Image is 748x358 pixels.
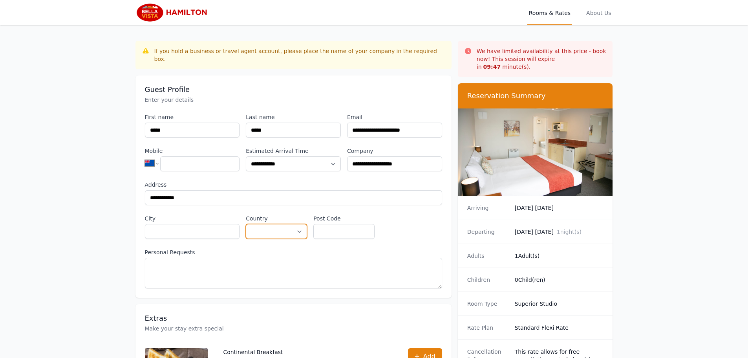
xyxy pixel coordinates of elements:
p: We have limited availability at this price - book now! This session will expire in minute(s). [477,47,607,71]
label: Company [347,147,442,155]
dt: Children [467,276,508,284]
label: Personal Requests [145,248,442,256]
dd: [DATE] [DATE] [515,204,604,212]
label: Mobile [145,147,240,155]
img: Superior Studio [458,108,613,196]
label: Country [246,215,307,222]
h3: Extras [145,314,442,323]
label: City [145,215,240,222]
dt: Room Type [467,300,508,308]
dd: 1 Adult(s) [515,252,604,260]
dd: Standard Flexi Rate [515,324,604,332]
label: Estimated Arrival Time [246,147,341,155]
dd: Superior Studio [515,300,604,308]
span: 1 night(s) [557,229,582,235]
dt: Departing [467,228,508,236]
label: Address [145,181,442,189]
p: Continental Breakfast [223,348,370,356]
p: Enter your details [145,96,442,104]
label: Last name [246,113,341,121]
label: First name [145,113,240,121]
dd: [DATE] [DATE] [515,228,604,236]
label: Post Code [313,215,375,222]
h3: Guest Profile [145,85,442,94]
div: If you hold a business or travel agent account, please place the name of your company in the requ... [154,47,445,63]
dt: Arriving [467,204,508,212]
dd: 0 Child(ren) [515,276,604,284]
strong: 09 : 47 [483,64,501,70]
label: Email [347,113,442,121]
img: Bella Vista Hamilton [135,3,211,22]
p: Make your stay extra special [145,325,442,332]
dt: Adults [467,252,508,260]
h3: Reservation Summary [467,91,604,101]
dt: Rate Plan [467,324,508,332]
